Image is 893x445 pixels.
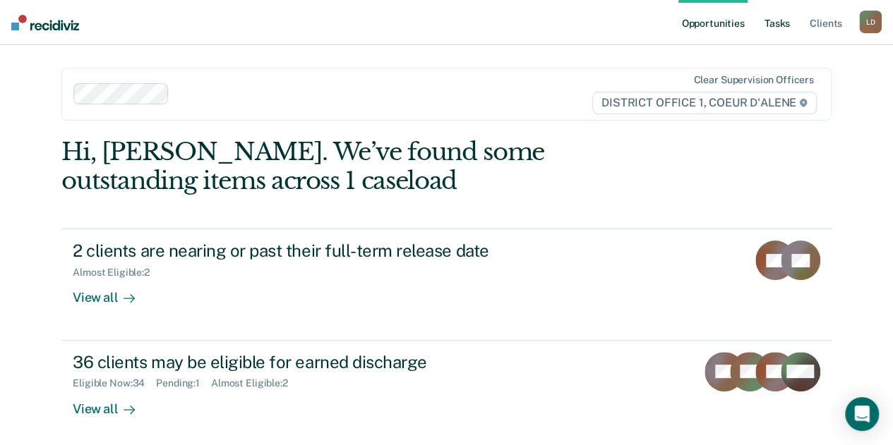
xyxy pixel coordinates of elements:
img: Recidiviz [11,15,79,30]
button: LD [859,11,882,33]
div: Hi, [PERSON_NAME]. We’ve found some outstanding items across 1 caseload [61,138,677,195]
div: 36 clients may be eligible for earned discharge [73,352,568,372]
div: 2 clients are nearing or past their full-term release date [73,240,568,261]
div: Open Intercom Messenger [845,397,879,431]
div: Eligible Now : 34 [73,377,156,389]
div: Almost Eligible : 2 [73,267,161,279]
div: Pending : 1 [156,377,211,389]
div: View all [73,389,152,417]
div: L D [859,11,882,33]
div: Almost Eligible : 2 [211,377,299,389]
span: DISTRICT OFFICE 1, COEUR D'ALENE [592,92,817,114]
div: View all [73,279,152,306]
div: Clear supervision officers [693,74,813,86]
a: 2 clients are nearing or past their full-term release dateAlmost Eligible:2View all [61,228,832,340]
